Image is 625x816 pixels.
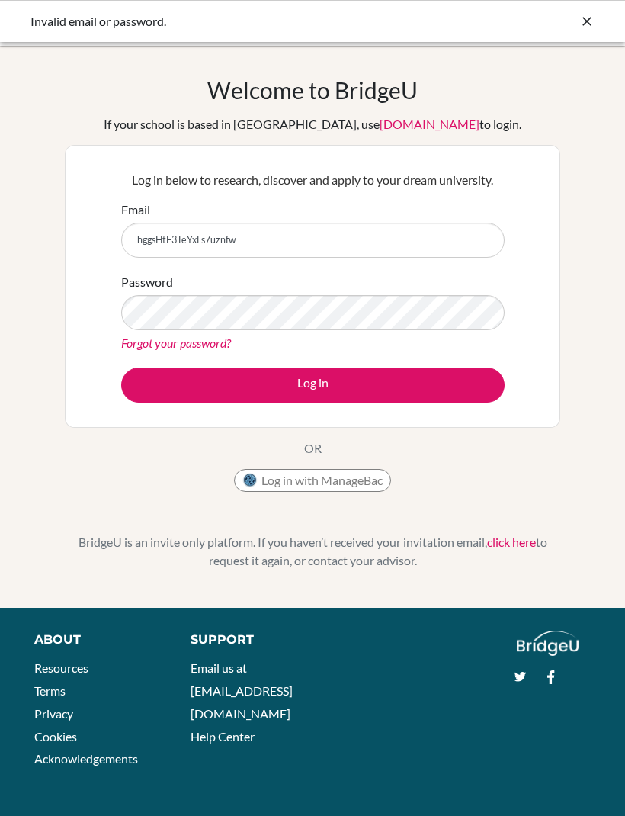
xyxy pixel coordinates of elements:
[121,336,231,350] a: Forgot your password?
[34,751,138,766] a: Acknowledgements
[34,660,88,675] a: Resources
[121,201,150,219] label: Email
[121,171,505,189] p: Log in below to research, discover and apply to your dream university.
[104,115,521,133] div: If your school is based in [GEOGRAPHIC_DATA], use to login.
[487,535,536,549] a: click here
[121,273,173,291] label: Password
[121,368,505,403] button: Log in
[191,729,255,744] a: Help Center
[517,631,579,656] img: logo_white@2x-f4f0deed5e89b7ecb1c2cc34c3e3d731f90f0f143d5ea2071677605dd97b5244.png
[191,631,299,649] div: Support
[34,631,156,649] div: About
[34,706,73,721] a: Privacy
[30,12,366,31] div: Invalid email or password.
[65,533,560,570] p: BridgeU is an invite only platform. If you haven’t received your invitation email, to request it ...
[34,683,66,698] a: Terms
[191,660,293,720] a: Email us at [EMAIL_ADDRESS][DOMAIN_NAME]
[304,439,322,458] p: OR
[207,76,418,104] h1: Welcome to BridgeU
[34,729,77,744] a: Cookies
[234,469,391,492] button: Log in with ManageBac
[380,117,479,131] a: [DOMAIN_NAME]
